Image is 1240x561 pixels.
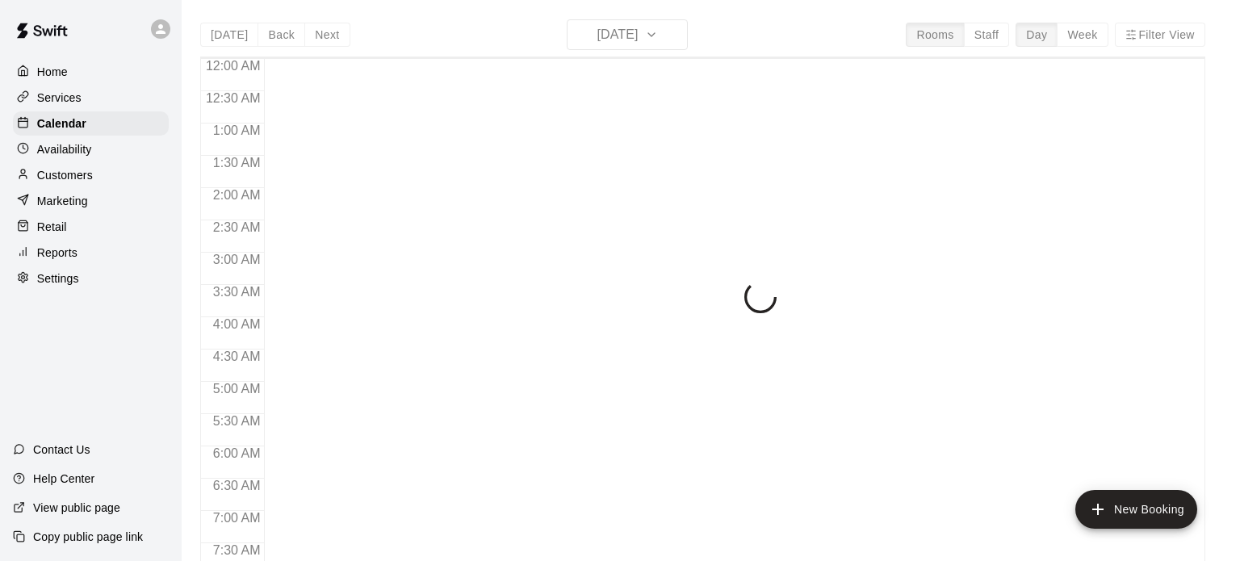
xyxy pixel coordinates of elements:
span: 2:30 AM [209,220,265,234]
span: 2:00 AM [209,188,265,202]
span: 7:30 AM [209,543,265,557]
span: 12:00 AM [202,59,265,73]
p: Availability [37,141,92,157]
span: 4:00 AM [209,317,265,331]
a: Settings [13,266,169,291]
span: 6:00 AM [209,446,265,460]
p: Home [37,64,68,80]
span: 3:00 AM [209,253,265,266]
p: Settings [37,270,79,287]
p: Services [37,90,82,106]
p: Help Center [33,471,94,487]
span: 6:30 AM [209,479,265,492]
span: 5:00 AM [209,382,265,396]
span: 5:30 AM [209,414,265,428]
p: View public page [33,500,120,516]
p: Copy public page link [33,529,143,545]
span: 1:30 AM [209,156,265,170]
a: Calendar [13,111,169,136]
a: Home [13,60,169,84]
span: 1:00 AM [209,124,265,137]
span: 3:30 AM [209,285,265,299]
a: Availability [13,137,169,161]
p: Contact Us [33,442,90,458]
a: Services [13,86,169,110]
span: 4:30 AM [209,350,265,363]
p: Marketing [37,193,88,209]
a: Marketing [13,189,169,213]
a: Customers [13,163,169,187]
p: Customers [37,167,93,183]
p: Calendar [37,115,86,132]
p: Retail [37,219,67,235]
span: 7:00 AM [209,511,265,525]
a: Retail [13,215,169,239]
a: Reports [13,241,169,265]
button: add [1075,490,1197,529]
span: 12:30 AM [202,91,265,105]
p: Reports [37,245,77,261]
